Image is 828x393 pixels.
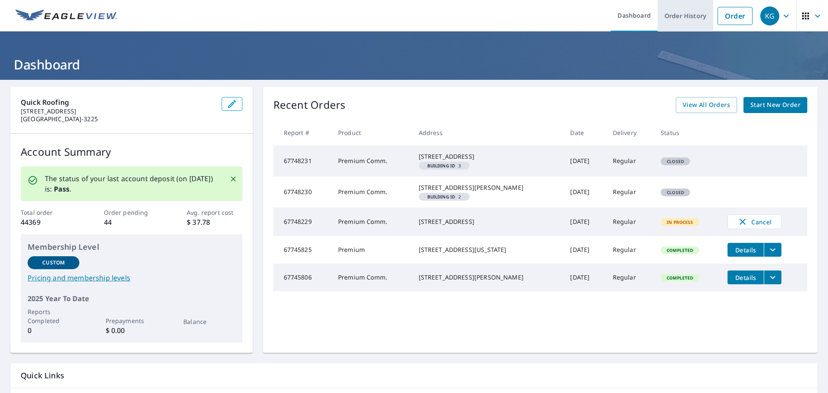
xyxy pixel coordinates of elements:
p: Order pending [104,208,159,217]
td: Premium Comm. [331,176,412,208]
button: filesDropdownBtn-67745825 [764,243,781,257]
td: Premium [331,236,412,264]
p: 2025 Year To Date [28,293,235,304]
td: [DATE] [563,208,605,236]
p: The status of your last account deposit (on [DATE]) is: . [45,173,219,194]
p: Account Summary [21,144,242,160]
span: Details [733,246,759,254]
td: [DATE] [563,145,605,176]
span: View All Orders [683,100,730,110]
span: Completed [662,247,698,253]
td: Regular [606,145,654,176]
span: Start New Order [750,100,800,110]
span: 3 [422,163,467,168]
span: In Process [662,219,699,225]
p: 0 [28,325,79,336]
p: $ 0.00 [106,325,157,336]
span: Completed [662,275,698,281]
td: 67745825 [273,236,331,264]
td: Regular [606,208,654,236]
h1: Dashboard [10,56,818,73]
div: KG [760,6,779,25]
a: Order [718,7,753,25]
span: 2 [422,195,467,199]
p: Balance [183,317,235,326]
th: Report # [273,120,331,145]
p: 44 [104,217,159,227]
p: 44369 [21,217,76,227]
em: Building ID [427,195,455,199]
td: Regular [606,264,654,291]
td: [DATE] [563,176,605,208]
p: Membership Level [28,241,235,253]
b: Pass [54,184,70,194]
td: 67748230 [273,176,331,208]
button: detailsBtn-67745825 [728,243,764,257]
th: Status [654,120,721,145]
a: Start New Order [743,97,807,113]
p: Reports Completed [28,307,79,325]
span: Closed [662,189,689,195]
div: [STREET_ADDRESS] [419,152,557,161]
button: detailsBtn-67745806 [728,270,764,284]
div: [STREET_ADDRESS][PERSON_NAME] [419,273,557,282]
td: [DATE] [563,264,605,291]
span: Cancel [737,217,772,227]
th: Product [331,120,412,145]
td: Regular [606,176,654,208]
p: Recent Orders [273,97,346,113]
p: [GEOGRAPHIC_DATA]-3225 [21,115,215,123]
p: $ 37.78 [187,217,242,227]
td: [DATE] [563,236,605,264]
a: Pricing and membership levels [28,273,235,283]
a: View All Orders [676,97,737,113]
em: Building ID [427,163,455,168]
button: Cancel [728,214,781,229]
img: EV Logo [16,9,117,22]
th: Address [412,120,564,145]
p: Total order [21,208,76,217]
td: Premium Comm. [331,208,412,236]
td: Premium Comm. [331,145,412,176]
td: 67745806 [273,264,331,291]
td: 67748231 [273,145,331,176]
p: [STREET_ADDRESS] [21,107,215,115]
span: Details [733,274,759,282]
div: [STREET_ADDRESS][PERSON_NAME] [419,183,557,192]
button: filesDropdownBtn-67745806 [764,270,781,284]
span: Closed [662,158,689,164]
th: Delivery [606,120,654,145]
td: Regular [606,236,654,264]
th: Date [563,120,605,145]
p: Custom [42,259,65,267]
div: [STREET_ADDRESS] [419,217,557,226]
td: Premium Comm. [331,264,412,291]
p: Quick Roofing [21,97,215,107]
p: Prepayments [106,316,157,325]
td: 67748229 [273,208,331,236]
p: Quick Links [21,370,807,381]
button: Close [228,173,239,185]
p: Avg. report cost [187,208,242,217]
div: [STREET_ADDRESS][US_STATE] [419,245,557,254]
